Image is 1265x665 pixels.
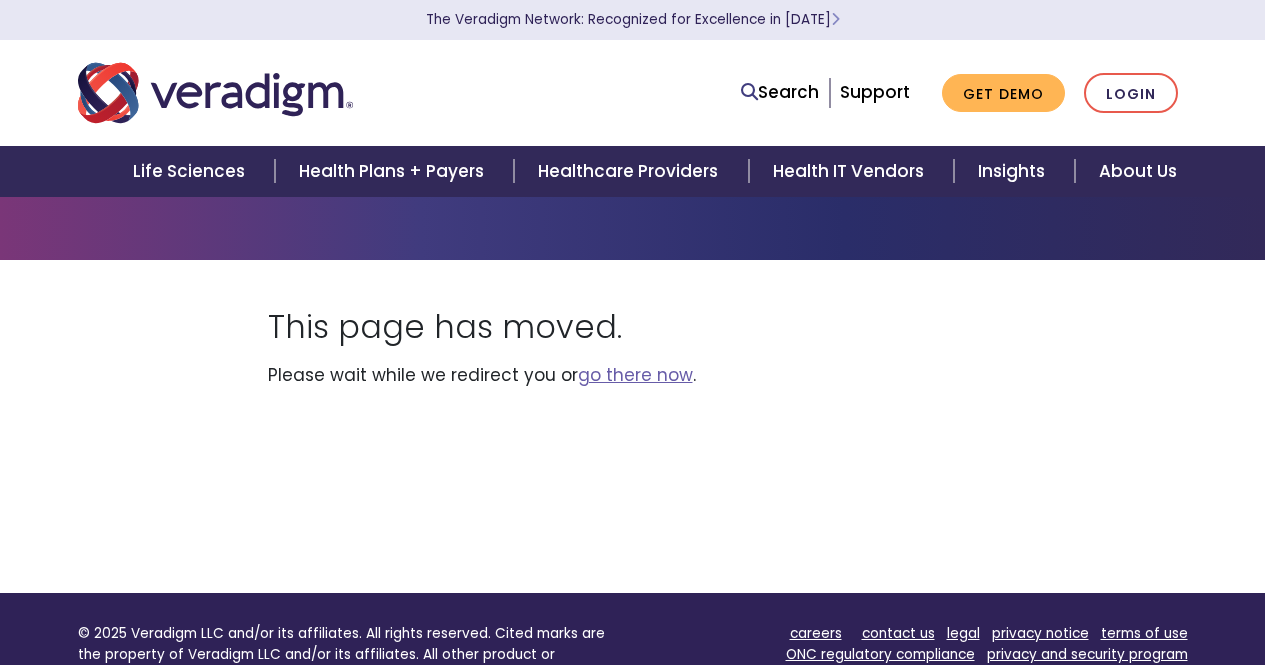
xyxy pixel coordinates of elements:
[1075,146,1201,197] a: About Us
[786,645,975,664] a: ONC regulatory compliance
[749,146,954,197] a: Health IT Vendors
[268,308,998,346] h1: This page has moved.
[942,74,1065,113] a: Get Demo
[514,146,748,197] a: Healthcare Providers
[987,645,1188,664] a: privacy and security program
[578,363,693,387] a: go there now
[790,624,842,643] a: careers
[275,146,514,197] a: Health Plans + Payers
[78,60,353,126] img: Veradigm logo
[426,10,840,29] a: The Veradigm Network: Recognized for Excellence in [DATE]Learn More
[947,624,980,643] a: legal
[268,362,998,389] p: Please wait while we redirect you or .
[831,10,840,29] span: Learn More
[862,624,935,643] a: contact us
[840,80,910,104] a: Support
[741,79,819,106] a: Search
[109,146,275,197] a: Life Sciences
[992,624,1089,643] a: privacy notice
[954,146,1075,197] a: Insights
[1084,73,1178,114] a: Login
[1101,624,1188,643] a: terms of use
